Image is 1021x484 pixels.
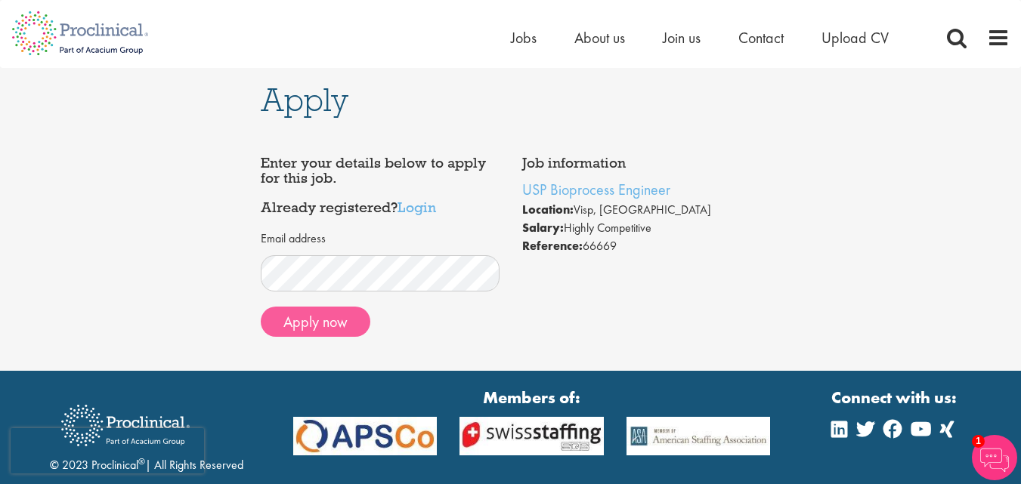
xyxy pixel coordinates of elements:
li: 66669 [522,237,760,255]
a: Login [398,198,436,216]
button: Apply now [261,307,370,337]
strong: Members of: [293,386,770,409]
strong: Salary: [522,220,564,236]
strong: Connect with us: [831,386,960,409]
h4: Enter your details below to apply for this job. Already registered? [261,156,499,215]
iframe: reCAPTCHA [11,428,204,473]
strong: Location: [522,202,574,217]
a: About us [574,28,625,48]
strong: Reference: [522,238,583,254]
a: Jobs [511,28,537,48]
label: Email address [261,230,326,248]
a: Contact [738,28,784,48]
a: Join us [663,28,701,48]
span: 1 [972,435,985,448]
img: APSCo [448,417,614,455]
img: Proclinical Recruitment [50,394,201,457]
h4: Job information [522,156,760,171]
li: Visp, [GEOGRAPHIC_DATA] [522,201,760,219]
span: Apply [261,79,348,120]
img: APSCo [282,417,448,455]
a: Upload CV [821,28,889,48]
a: USP Bioprocess Engineer [522,180,670,199]
img: APSCo [615,417,781,455]
li: Highly Competitive [522,219,760,237]
img: Chatbot [972,435,1017,480]
div: © 2023 Proclinical | All Rights Reserved [50,393,243,474]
